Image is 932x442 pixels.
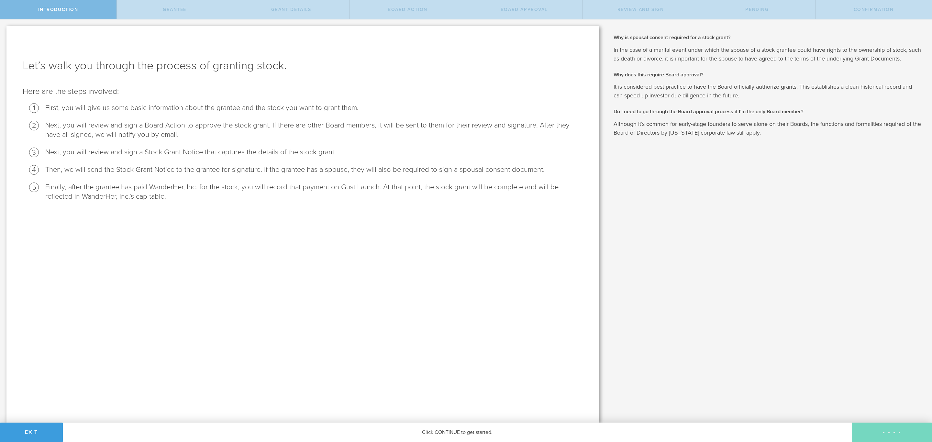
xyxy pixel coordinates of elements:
[45,121,583,139] li: Next, you will review and sign a Board Action to approve the stock grant. If there are other Boar...
[745,7,769,12] span: Pending
[900,392,932,423] div: Widget de chat
[45,103,583,113] li: First, you will give us some basic information about the grantee and the stock you want to grant ...
[614,83,922,100] p: It is considered best practice to have the Board officially authorize grants. This establishes a ...
[614,71,922,78] h2: Why does this require Board approval?
[900,392,932,423] iframe: Chat Widget
[388,7,427,12] span: Board Action
[614,120,922,137] p: Although it’s common for early-stage founders to serve alone on their Boards, the functions and f...
[45,165,583,174] li: Then, we will send the Stock Grant Notice to the grantee for signature. If the grantee has a spou...
[63,423,852,442] div: Click CONTINUE to get started.
[614,34,922,41] h2: Why is spousal consent required for a stock grant?
[45,148,583,157] li: Next, you will review and sign a Stock Grant Notice that captures the details of the stock grant.
[23,58,583,73] h1: Let’s walk you through the process of granting stock.
[38,7,78,12] span: Introduction
[614,46,922,63] p: In the case of a marital event under which the spouse of a stock grantee could have rights to the...
[501,7,548,12] span: Board Approval
[854,7,894,12] span: Confirmation
[617,7,664,12] span: Review and Sign
[163,7,186,12] span: Grantee
[45,182,583,201] li: Finally, after the grantee has paid WanderHer, Inc. for the stock, you will record that payment o...
[23,86,583,97] p: Here are the steps involved:
[614,108,922,115] h2: Do I need to go through the Board approval process if I’m the only Board member?
[271,7,311,12] span: Grant Details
